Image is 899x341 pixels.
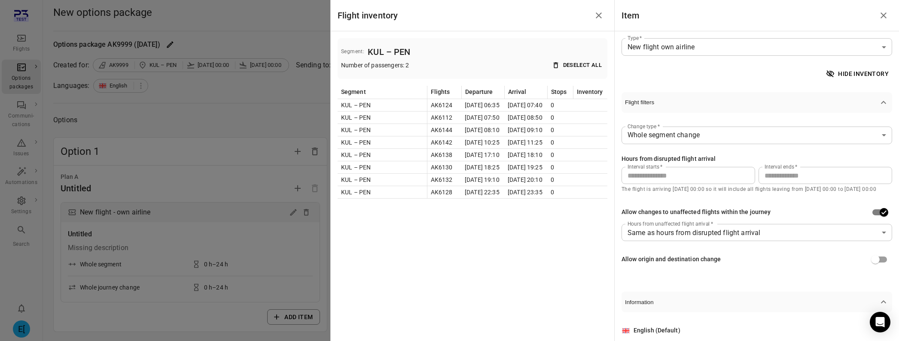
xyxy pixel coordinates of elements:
div: Allow origin and destination change [622,255,721,264]
div: Whole segment change [628,130,878,140]
button: Flight filters [622,92,892,113]
div: Flight filters [622,113,892,282]
p: The flight is arriving [DATE] 00:00 so it will include all flights leaving from [DATE] 00:00 to [... [622,185,892,194]
div: Allow changes to unaffected flights within the journey [622,208,771,217]
button: Close drawer [875,7,892,24]
div: New flight own airline [628,42,878,52]
div: Open Intercom Messenger [870,312,890,332]
span: Flight filters [625,99,878,106]
label: Type [628,34,642,42]
div: Hours from disrupted flight arrival [622,154,716,164]
button: Hide inventory [824,66,892,82]
span: Information [625,299,878,305]
label: Hours from unaffected flight arrival [628,220,713,227]
h1: Item [622,9,640,22]
label: Interval starts [628,163,662,170]
div: English (Default) [634,326,680,335]
div: Same as hours from disrupted flight arrival [622,224,892,241]
button: Information [622,292,892,312]
label: Change type [628,123,660,130]
label: Interval ends [765,163,798,170]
